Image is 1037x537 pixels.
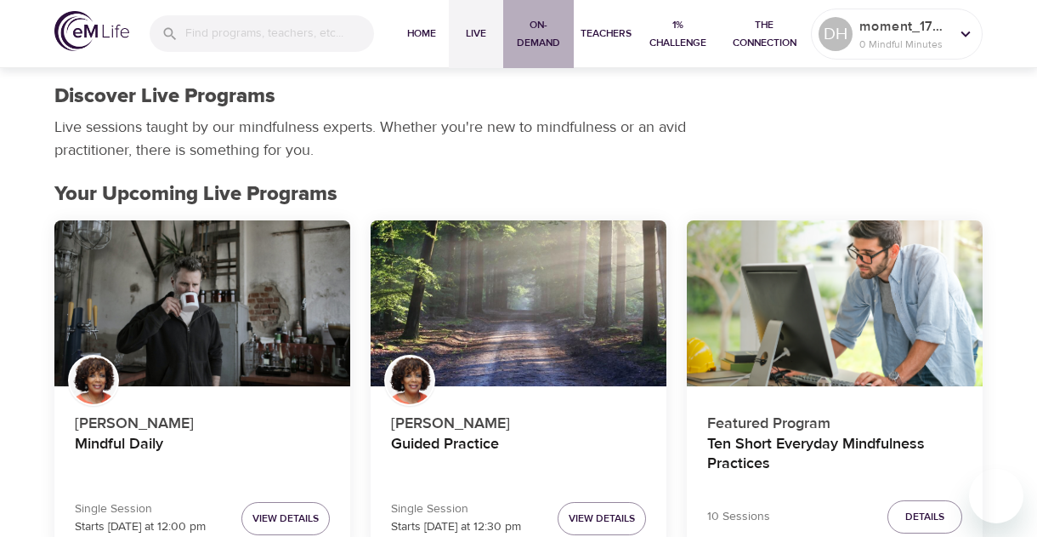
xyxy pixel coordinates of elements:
p: moment_1758820470 [859,16,949,37]
span: 1% Challenge [645,16,711,52]
p: Single Session [75,500,206,518]
span: Home [401,25,442,43]
button: View Details [558,502,646,535]
h1: Discover Live Programs [54,84,275,109]
p: 10 Sessions [707,508,770,526]
span: View Details [252,510,319,528]
div: DH [819,17,853,51]
iframe: Button to launch messaging window [969,469,1023,523]
span: The Connection [725,16,804,52]
img: logo [54,11,129,51]
p: Single Session [391,500,521,518]
button: Ten Short Everyday Mindfulness Practices [687,220,983,387]
p: Starts [DATE] at 12:00 pm [75,518,206,536]
h2: Your Upcoming Live Programs [54,182,983,207]
span: Live [456,25,496,43]
button: View Details [241,502,330,535]
p: Starts [DATE] at 12:30 pm [391,518,521,536]
p: [PERSON_NAME] [75,405,330,435]
p: Featured Program [707,405,962,435]
button: Details [887,500,962,534]
input: Find programs, teachers, etc... [185,15,374,52]
h4: Ten Short Everyday Mindfulness Practices [707,435,962,476]
h4: Mindful Daily [75,435,330,476]
span: View Details [569,510,635,528]
p: Live sessions taught by our mindfulness experts. Whether you're new to mindfulness or an avid pra... [54,116,692,162]
button: Guided Practice [371,220,666,387]
span: Details [905,508,944,526]
button: Mindful Daily [54,220,350,387]
span: On-Demand [510,16,567,52]
h4: Guided Practice [391,435,646,476]
p: 0 Mindful Minutes [859,37,949,52]
span: Teachers [581,25,632,43]
p: [PERSON_NAME] [391,405,646,435]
